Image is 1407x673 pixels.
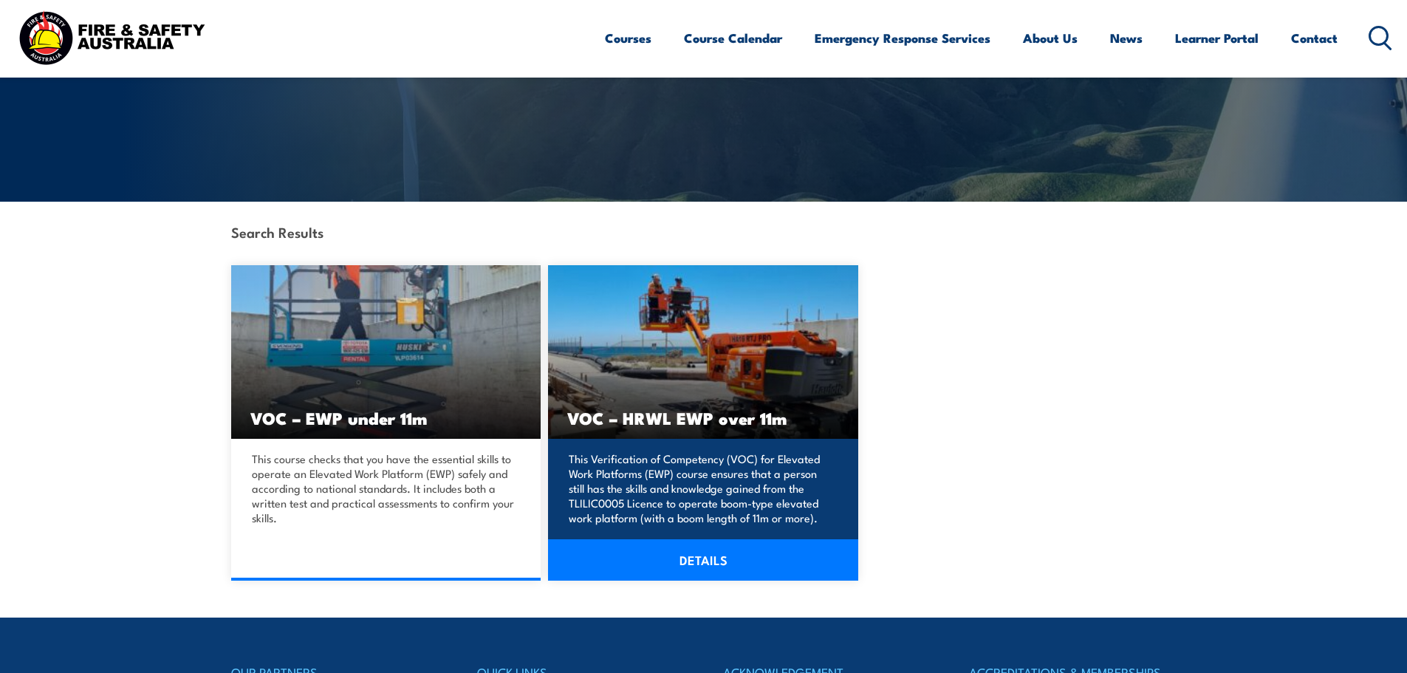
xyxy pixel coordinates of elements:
h3: VOC – HRWL EWP over 11m [567,409,839,426]
a: Contact [1291,18,1338,58]
p: This course checks that you have the essential skills to operate an Elevated Work Platform (EWP) ... [252,451,516,525]
h3: VOC – EWP under 11m [250,409,522,426]
strong: Search Results [231,222,323,242]
a: News [1110,18,1143,58]
img: VOC – EWP under 11m [231,265,541,439]
a: About Us [1023,18,1078,58]
p: This Verification of Competency (VOC) for Elevated Work Platforms (EWP) course ensures that a per... [569,451,833,525]
a: Courses [605,18,651,58]
a: Learner Portal [1175,18,1259,58]
a: Course Calendar [684,18,782,58]
img: VOC – HRWL EWP over 11m TRAINING [548,265,858,439]
a: Emergency Response Services [815,18,990,58]
a: VOC – HRWL EWP over 11m [548,265,858,439]
a: DETAILS [548,539,858,581]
